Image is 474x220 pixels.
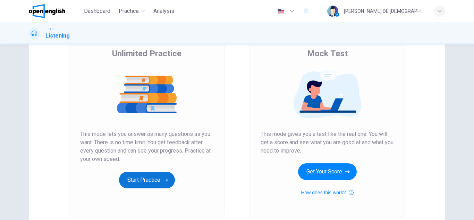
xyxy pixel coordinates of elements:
a: OpenEnglish logo [29,4,81,18]
button: Dashboard [81,5,113,17]
img: en [277,9,285,14]
span: Practice [119,7,139,15]
img: Profile picture [327,6,338,17]
div: [PERSON_NAME] DE [DEMOGRAPHIC_DATA][PERSON_NAME] [344,7,426,15]
button: Start Practice [119,172,175,188]
span: This mode gives you a test like the real one. You will get a score and see what you are good at a... [261,130,394,155]
span: Mock Test [307,48,348,59]
span: This mode lets you answer as many questions as you want. There is no time limit. You get feedback... [80,130,213,163]
button: How does this work? [301,188,353,197]
button: Get Your Score [298,163,357,180]
button: Analysis [151,5,177,17]
span: IELTS [45,27,53,32]
span: Analysis [153,7,174,15]
button: Practice [116,5,148,17]
h1: Listening [45,32,70,40]
span: Unlimited Practice [112,48,181,59]
img: OpenEnglish logo [29,4,65,18]
span: Dashboard [84,7,110,15]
